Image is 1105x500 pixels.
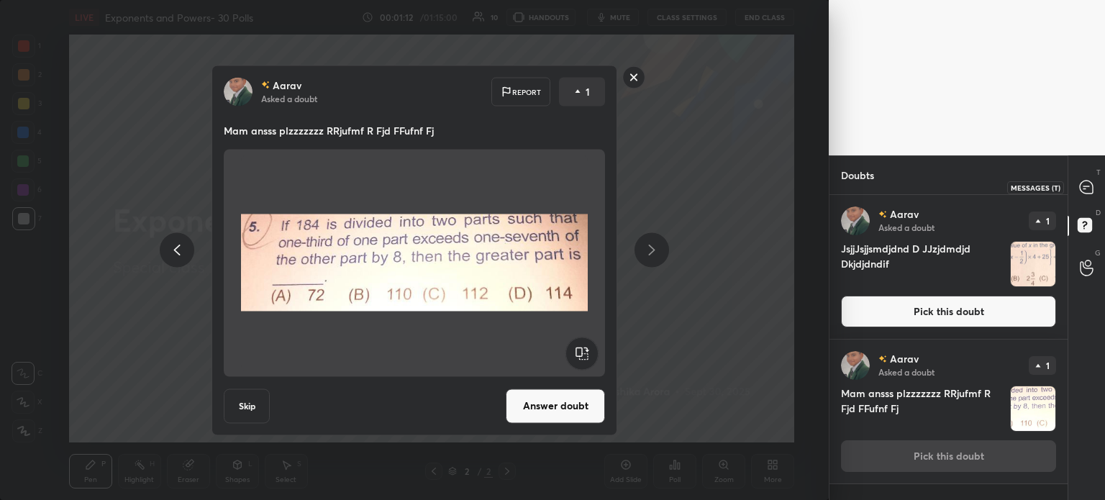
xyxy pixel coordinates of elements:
[890,209,919,220] p: Aarav
[841,206,870,235] img: b7e52b27c09f41849cd24db520ec60c0.jpg
[841,386,1004,432] h4: Mam ansss plzzzzzzz RRjufmf R Fjd FFufnf Fj
[841,351,870,380] img: b7e52b27c09f41849cd24db520ec60c0.jpg
[273,79,301,91] p: Aarav
[1046,217,1050,225] p: 1
[1095,247,1101,258] p: G
[878,366,935,378] p: Asked a doubt
[224,388,270,423] button: Skip
[1007,181,1064,194] div: Messages (T)
[1011,242,1055,286] img: 1759215970YIZHEC.JPEG
[261,81,270,89] img: no-rating-badge.077c3623.svg
[1096,207,1101,218] p: D
[586,84,590,99] p: 1
[224,77,253,106] img: b7e52b27c09f41849cd24db520ec60c0.jpg
[506,388,605,423] button: Answer doubt
[829,195,1068,500] div: grid
[491,77,550,106] div: Report
[1046,361,1050,370] p: 1
[841,241,1004,287] h4: JsjjJsjjsmdjdnd D JJzjdmdjd Dkjdjdndif
[241,155,588,371] img: 1759215950WJA6VE.JPEG
[224,123,605,137] p: Mam ansss plzzzzzzz RRjufmf R Fjd FFufnf Fj
[890,353,919,365] p: Aarav
[878,355,887,363] img: no-rating-badge.077c3623.svg
[1096,167,1101,178] p: T
[1011,386,1055,431] img: 1759215950WJA6VE.JPEG
[878,211,887,219] img: no-rating-badge.077c3623.svg
[841,296,1056,327] button: Pick this doubt
[829,156,886,194] p: Doubts
[878,222,935,233] p: Asked a doubt
[261,92,317,104] p: Asked a doubt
